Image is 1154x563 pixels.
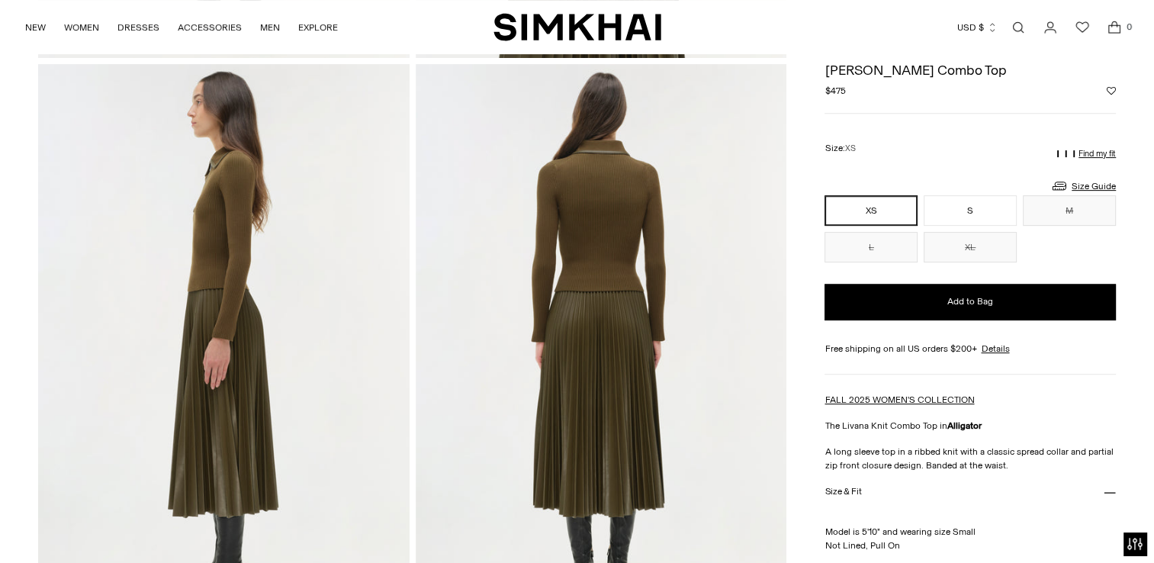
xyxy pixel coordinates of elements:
a: FALL 2025 WOMEN'S COLLECTION [825,394,974,405]
h1: [PERSON_NAME] Combo Top [825,63,1116,77]
button: XS [825,195,918,226]
a: Wishlist [1067,12,1098,43]
a: NEW [25,11,46,44]
button: Add to Bag [825,284,1116,320]
button: Add to Wishlist [1107,86,1116,95]
button: M [1023,195,1116,226]
a: Open search modal [1003,12,1033,43]
button: USD $ [957,11,998,44]
iframe: Sign Up via Text for Offers [12,505,153,551]
strong: Alligator [947,420,981,431]
h3: Size & Fit [825,487,861,497]
button: Size & Fit [825,472,1116,511]
button: L [825,232,918,262]
p: The Livana Knit Combo Top in [825,419,1116,433]
a: WOMEN [64,11,99,44]
a: MEN [260,11,280,44]
label: Size: [825,141,855,156]
a: Open cart modal [1099,12,1130,43]
span: $475 [825,84,845,98]
a: ACCESSORIES [178,11,242,44]
p: A long sleeve top in a ribbed knit with a classic spread collar and partial zip front closure des... [825,445,1116,472]
a: DRESSES [117,11,159,44]
a: Go to the account page [1035,12,1066,43]
a: SIMKHAI [493,12,661,42]
span: XS [844,143,855,153]
span: Add to Bag [947,295,993,308]
a: Details [981,342,1009,355]
a: Size Guide [1050,176,1116,195]
span: 0 [1122,20,1136,34]
p: Model is 5'10" and wearing size Small Not Lined, Pull On [825,511,1116,552]
a: EXPLORE [298,11,338,44]
div: Free shipping on all US orders $200+ [825,342,1116,355]
button: XL [924,232,1017,262]
button: S [924,195,1017,226]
